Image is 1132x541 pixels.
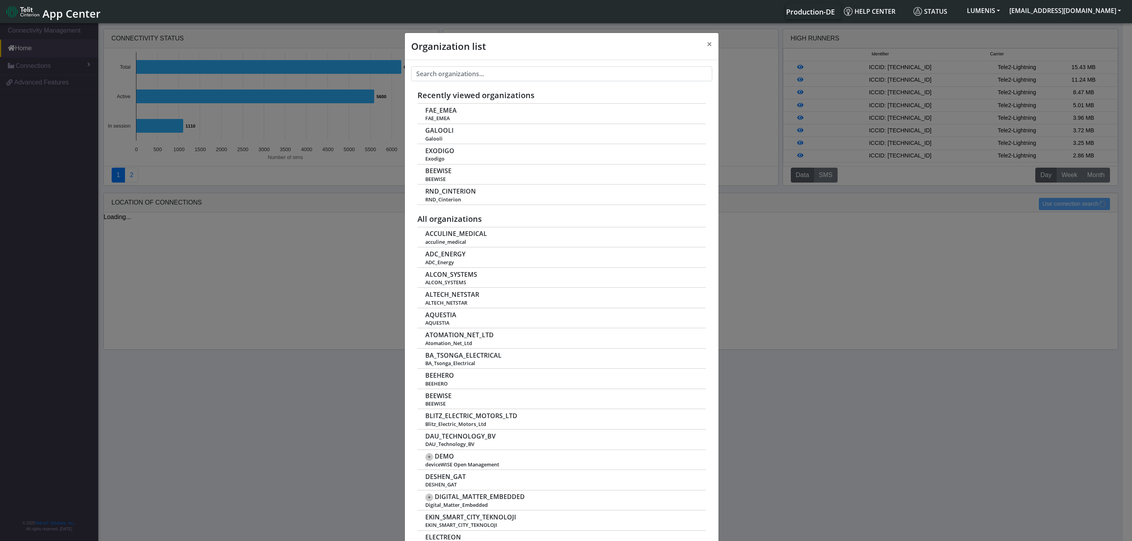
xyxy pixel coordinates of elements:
[425,331,494,339] span: ATOMATION_NET_LTD
[844,7,895,16] span: Help center
[411,39,486,53] h4: Organization list
[425,421,697,427] span: Blitz_Electric_Motors_Ltd
[425,115,697,121] span: FAE_EMEA
[425,522,697,528] span: EKIN_SMART_CITY_TEKNOLOJI
[425,311,456,319] span: AQUESTIA
[425,493,433,501] span: +
[425,433,496,440] span: DAU_TECHNOLOGY_BV
[425,381,697,387] span: BEEHERO
[841,4,910,19] a: Help center
[707,37,712,50] span: ×
[425,156,697,162] span: Exodigo
[425,340,697,346] span: Atomation_Net_Ltd
[425,127,454,134] span: GALOOLI
[425,482,697,488] span: DESHEN_GAT
[411,66,712,81] input: Search organizations...
[913,7,947,16] span: Status
[962,4,1005,18] button: LUMENIS
[786,7,835,16] span: Production-DE
[425,534,461,541] span: ELECTREON
[1005,4,1126,18] button: [EMAIL_ADDRESS][DOMAIN_NAME]
[425,107,457,114] span: FAE_EMEA
[425,412,517,420] span: BLITZ_ELECTRIC_MOTORS_LTD
[425,300,697,306] span: ALTECH_NETSTAR
[6,3,99,20] a: App Center
[425,136,697,142] span: Galooli
[844,7,853,16] img: knowledge.svg
[786,4,834,19] a: Your current platform instance
[425,352,502,359] span: BA_TSONGA_ELECTRICAL
[435,493,525,501] span: DIGITAL_MATTER_EMBEDDED
[425,239,697,245] span: acculine_medical
[913,7,922,16] img: status.svg
[425,502,697,508] span: Digital_Matter_Embedded
[425,280,697,285] span: ALCON_SYSTEMS
[425,462,697,468] span: deviceWISE Open Management
[417,214,706,224] h5: All organizations
[425,473,466,481] span: DESHEN_GAT
[425,291,479,298] span: ALTECH_NETSTAR
[42,6,101,21] span: App Center
[425,197,697,203] span: RND_Cinterion
[425,453,433,461] span: +
[910,4,962,19] a: Status
[425,167,452,175] span: BEEWISE
[425,320,697,326] span: AQUESTIA
[425,147,454,155] span: EXODIGO
[425,360,697,366] span: BA_Tsonga_Electrical
[425,401,697,407] span: BEEWISE
[6,5,39,18] img: logo-telit-cinterion-gw-new.png
[425,230,487,238] span: ACCULINE_MEDICAL
[425,392,452,400] span: BEEWISE
[425,188,476,195] span: RND_CINTERION
[425,441,697,447] span: DAU_Technology_BV
[425,514,516,521] span: EKIN_SMART_CITY_TEKNOLOJI
[425,250,465,258] span: ADC_ENERGY
[417,91,706,100] h5: Recently viewed organizations
[425,271,477,278] span: ALCON_SYSTEMS
[435,453,454,460] span: DEMO
[425,372,454,379] span: BEEHERO
[425,176,697,182] span: BEEWISE
[425,260,697,265] span: ADC_Energy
